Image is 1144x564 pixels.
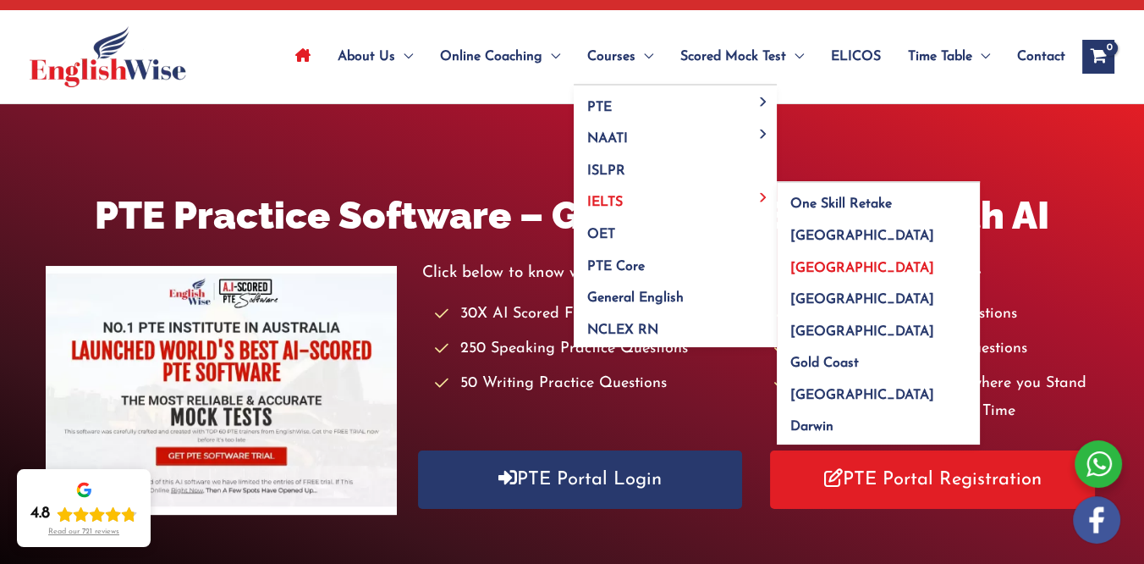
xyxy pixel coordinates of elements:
a: CoursesMenu Toggle [574,27,667,86]
span: Menu Toggle [635,27,653,86]
span: Menu Toggle [754,129,773,138]
span: Gold Coast [790,357,859,370]
a: PTE Portal Registration [770,451,1095,509]
li: 200 Listening Practice Questions [774,335,1098,363]
span: One Skill Retake [790,197,892,211]
span: General English [587,291,684,305]
div: 4.8 [30,504,50,524]
span: ISLPR [587,164,625,178]
a: PTE Core [574,245,777,277]
p: Click below to know why EnglishWise has worlds best AI scored PTE software [422,259,1098,287]
span: [GEOGRAPHIC_DATA] [790,229,934,243]
span: Darwin [790,420,833,434]
a: ISLPR [574,149,777,181]
span: ELICOS [831,27,881,86]
a: IELTSMenu Toggle [574,181,777,213]
a: Scored Mock TestMenu Toggle [667,27,817,86]
a: About UsMenu Toggle [324,27,426,86]
span: Time Table [908,27,972,86]
a: Darwin [777,406,980,445]
a: PTEMenu Toggle [574,86,777,118]
li: 50 Writing Practice Questions [435,370,759,398]
a: PTE Portal Login [418,451,743,509]
a: [GEOGRAPHIC_DATA] [777,246,980,279]
a: [GEOGRAPHIC_DATA] [777,279,980,311]
li: 30X AI Scored Full Length Mock Tests [435,301,759,329]
span: Menu Toggle [754,192,773,202]
a: [GEOGRAPHIC_DATA] [777,373,980,406]
a: OET [574,213,777,246]
span: [GEOGRAPHIC_DATA] [790,325,934,339]
a: Gold Coast [777,342,980,374]
a: Contact [1004,27,1065,86]
a: NAATIMenu Toggle [574,118,777,150]
span: [GEOGRAPHIC_DATA] [790,389,934,402]
span: Menu Toggle [754,97,773,107]
span: Online Coaching [440,27,542,86]
a: View Shopping Cart, empty [1082,40,1114,74]
span: [GEOGRAPHIC_DATA] [790,293,934,307]
li: Instant Results – KNOW where you Stand in the Shortest Amount of Time [774,370,1098,427]
span: Menu Toggle [542,27,560,86]
a: Time TableMenu Toggle [894,27,1004,86]
span: IELTS [587,196,623,209]
nav: Site Navigation: Main Menu [282,27,1065,86]
span: Courses [587,27,635,86]
span: Menu Toggle [395,27,413,86]
img: cropped-ew-logo [30,26,186,87]
span: Menu Toggle [972,27,990,86]
span: OET [587,228,615,241]
span: Scored Mock Test [680,27,786,86]
div: Rating: 4.8 out of 5 [30,504,137,524]
img: white-facebook.png [1073,496,1120,544]
a: [GEOGRAPHIC_DATA] [777,310,980,342]
li: 250 Speaking Practice Questions [435,335,759,363]
span: PTE [587,101,612,114]
span: Contact [1017,27,1065,86]
span: [GEOGRAPHIC_DATA] [790,262,934,275]
span: NAATI [587,132,628,146]
div: Read our 721 reviews [48,528,119,537]
a: ELICOS [817,27,894,86]
span: Menu Toggle [786,27,804,86]
a: [GEOGRAPHIC_DATA] [777,215,980,247]
span: NCLEX RN [587,323,658,337]
a: NCLEX RN [574,308,777,347]
h1: PTE Practice Software – Get Your PTE Score With AI [46,189,1098,242]
a: One Skill Retake [777,183,980,215]
span: PTE Core [587,260,645,274]
img: pte-institute-main [46,266,397,515]
a: Online CoachingMenu Toggle [426,27,574,86]
span: About Us [338,27,395,86]
a: General English [574,277,777,309]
